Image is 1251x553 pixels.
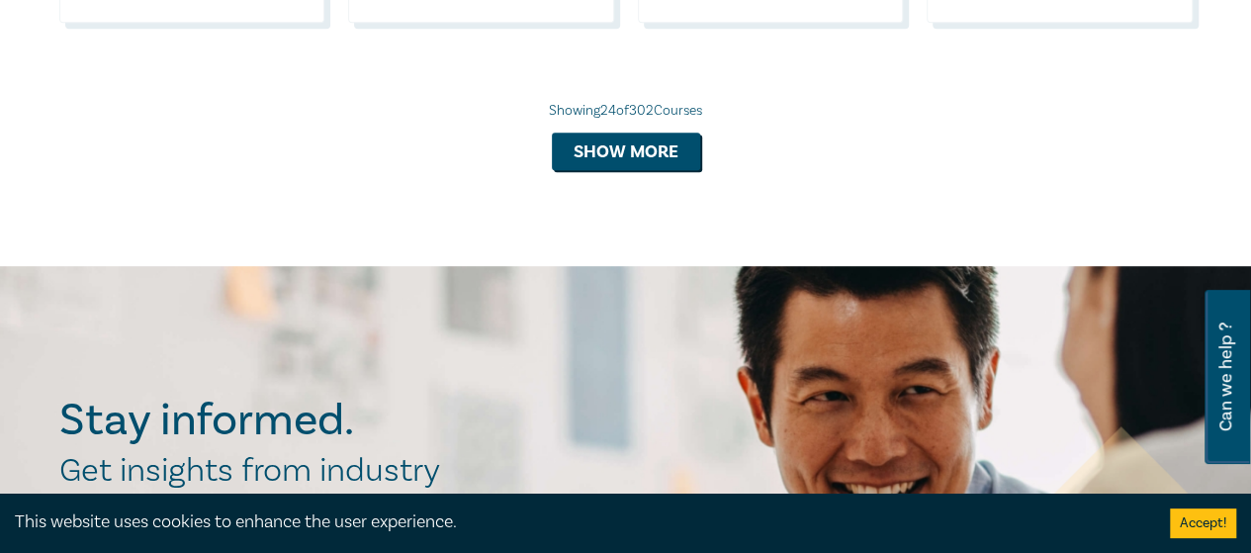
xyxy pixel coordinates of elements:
[552,133,700,170] button: Show more
[15,509,1140,535] div: This website uses cookies to enhance the user experience.
[1170,508,1236,538] button: Accept cookies
[1216,302,1235,452] span: Can we help ?
[59,101,1193,121] div: Showing 24 of 302 Courses
[59,395,526,446] h2: Stay informed.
